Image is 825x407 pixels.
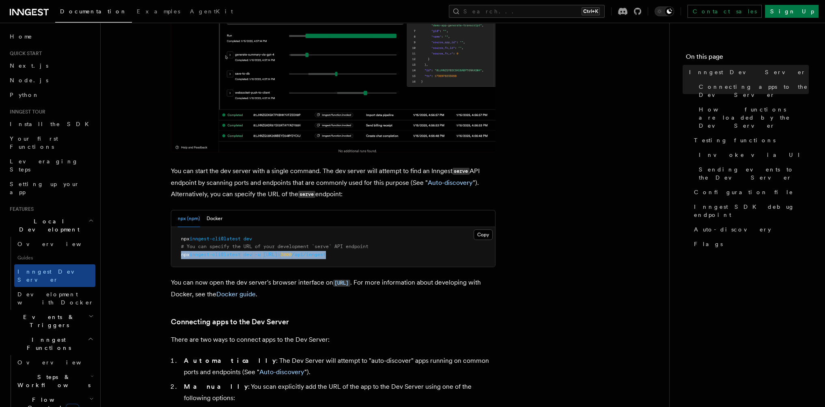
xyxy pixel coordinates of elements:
[687,5,762,18] a: Contact sales
[14,355,95,370] a: Overview
[6,332,95,355] button: Inngest Functions
[190,8,233,15] span: AgentKit
[216,290,256,298] a: Docker guide
[699,165,809,182] span: Sending events to the Dev Server
[10,77,48,84] span: Node.js
[10,62,48,69] span: Next.js
[699,83,809,99] span: Connecting apps to the Dev Server
[10,121,94,127] span: Install the SDK
[582,7,600,15] kbd: Ctrl+K
[696,148,809,162] a: Invoke via UI
[17,268,87,283] span: Inngest Dev Server
[10,181,80,195] span: Setting up your app
[699,151,807,159] span: Invoke via UI
[190,252,241,257] span: inngest-cli@latest
[243,252,252,257] span: dev
[6,131,95,154] a: Your first Functions
[449,5,605,18] button: Search...Ctrl+K
[60,8,127,15] span: Documentation
[14,251,95,264] span: Guides
[6,58,95,73] a: Next.js
[280,252,292,257] span: 3000
[14,264,95,287] a: Inngest Dev Server
[14,373,90,389] span: Steps & Workflows
[263,252,280,257] span: [URL]:
[6,336,88,352] span: Inngest Functions
[686,52,809,65] h4: On this page
[55,2,132,23] a: Documentation
[132,2,185,22] a: Examples
[171,165,495,200] p: You can start the dev server with a single command. The dev server will attempt to find an Innges...
[171,277,495,300] p: You can now open the dev server's browser interface on . For more information about developing wi...
[10,32,32,41] span: Home
[184,357,276,364] strong: Automatically
[6,214,95,237] button: Local Development
[452,168,470,175] code: serve
[181,252,190,257] span: npx
[137,8,180,15] span: Examples
[184,383,248,390] strong: Manually
[333,280,350,287] code: [URL]
[10,158,78,173] span: Leveraging Steps
[694,240,723,248] span: Flags
[10,92,39,98] span: Python
[474,229,493,240] button: Copy
[207,210,222,227] button: Docker
[696,102,809,133] a: How functions are loaded by the Dev Server
[694,136,775,144] span: Testing functions
[6,217,88,233] span: Local Development
[694,188,793,196] span: Configuration file
[17,241,101,247] span: Overview
[6,29,95,44] a: Home
[691,237,809,251] a: Flags
[181,236,190,242] span: npx
[428,179,473,186] a: Auto-discovery
[691,199,809,222] a: Inngest SDK debug endpoint
[6,109,45,115] span: Inngest tour
[10,135,58,150] span: Your first Functions
[298,191,315,198] code: serve
[699,105,809,130] span: How functions are loaded by the Dev Server
[6,73,95,88] a: Node.js
[255,252,261,257] span: -u
[17,359,101,366] span: Overview
[691,222,809,237] a: Auto-discovery
[259,368,304,376] a: Auto-discovery
[185,2,238,22] a: AgentKit
[6,313,88,329] span: Events & Triggers
[171,334,495,345] p: There are two ways to connect apps to the Dev Server:
[181,244,368,249] span: # You can specify the URL of your development `serve` API endpoint
[292,252,326,257] span: /api/inngest
[694,225,771,233] span: Auto-discovery
[689,68,806,76] span: Inngest Dev Server
[181,355,495,378] li: : The Dev Server will attempt to "auto-discover" apps running on common ports and endpoints (See ...
[686,65,809,79] a: Inngest Dev Server
[243,236,252,242] span: dev
[14,237,95,251] a: Overview
[17,291,94,306] span: Development with Docker
[14,287,95,310] a: Development with Docker
[190,236,241,242] span: inngest-cli@latest
[655,6,674,16] button: Toggle dark mode
[6,154,95,177] a: Leveraging Steps
[6,310,95,332] button: Events & Triggers
[691,185,809,199] a: Configuration file
[765,5,819,18] a: Sign Up
[14,370,95,392] button: Steps & Workflows
[696,162,809,185] a: Sending events to the Dev Server
[6,117,95,131] a: Install the SDK
[6,50,42,57] span: Quick start
[333,278,350,286] a: [URL]
[178,210,200,227] button: npx (npm)
[696,79,809,102] a: Connecting apps to the Dev Server
[694,203,809,219] span: Inngest SDK debug endpoint
[6,88,95,102] a: Python
[6,237,95,310] div: Local Development
[6,206,34,212] span: Features
[6,177,95,199] a: Setting up your app
[691,133,809,148] a: Testing functions
[171,316,289,328] a: Connecting apps to the Dev Server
